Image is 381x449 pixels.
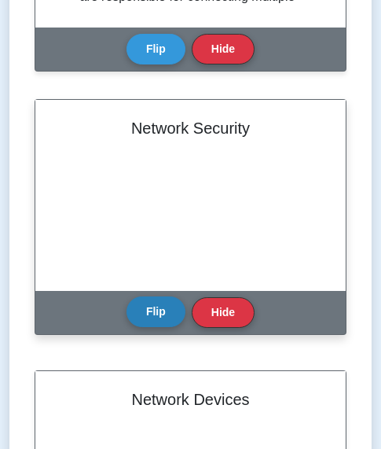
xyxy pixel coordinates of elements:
button: Hide [192,34,255,64]
button: Hide [192,297,255,328]
h2: Network Devices [54,390,327,409]
button: Flip [126,34,185,64]
button: Flip [126,296,185,327]
h2: Network Security [54,119,327,138]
